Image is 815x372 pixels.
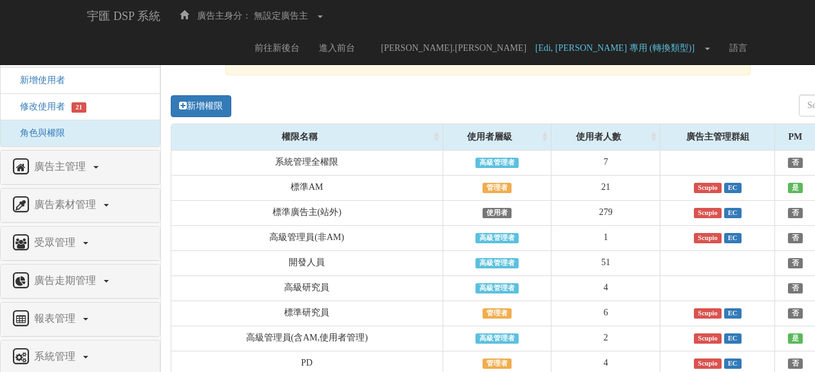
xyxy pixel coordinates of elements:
span: 否 [788,233,803,243]
a: 廣告走期管理 [10,271,150,292]
span: 高級管理者 [475,158,519,168]
td: 高級研究員 [171,275,443,301]
a: 新增使用者 [10,75,65,85]
span: 是 [788,333,803,344]
td: 高級管理員(非AM) [171,225,443,250]
div: 權限名稱 [171,124,443,150]
a: 系統管理 [10,347,150,367]
a: 受眾管理 [10,233,150,254]
td: 21 [551,175,660,200]
span: 廣告主管理 [31,161,92,172]
span: EC [724,308,742,319]
td: 標準AM [171,175,443,200]
span: 否 [788,283,803,293]
div: 廣告主管理群組 [660,124,774,150]
span: 21 [72,102,86,113]
span: 否 [788,308,803,319]
a: 報表管理 [10,309,150,330]
div: PM [775,124,815,150]
td: 279 [551,200,660,225]
span: 是 [788,183,803,193]
td: 高級管理員(含AM,使用者管理) [171,326,443,351]
span: 廣告走期管理 [31,275,102,286]
td: 2 [551,326,660,351]
span: 高級管理者 [475,258,519,268]
span: 廣告主身分： [197,11,251,21]
a: 語言 [720,32,757,64]
span: Scupio [694,358,722,369]
span: 管理者 [483,358,512,369]
span: 否 [788,258,803,268]
span: EC [724,233,742,243]
a: 角色與權限 [10,128,65,138]
a: 前往新後台 [245,32,309,64]
span: 廣告素材管理 [31,199,102,210]
span: EC [724,358,742,369]
span: 高級管理者 [475,333,519,344]
span: Scupio [694,233,722,243]
span: [PERSON_NAME].[PERSON_NAME] [374,43,533,53]
span: 否 [788,208,803,218]
div: 使用者人數 [551,124,660,150]
td: 4 [551,275,660,301]
a: 新增權限 [171,95,231,117]
a: 修改使用者 [10,102,65,111]
a: 廣告素材管理 [10,195,150,216]
td: 開發人員 [171,250,443,275]
td: 系統管理全權限 [171,150,443,175]
div: 使用者層級 [443,124,551,150]
span: Scupio [694,183,722,193]
span: 管理者 [483,183,512,193]
td: 標準廣告主(站外) [171,200,443,225]
a: 廣告主管理 [10,157,150,178]
span: 否 [788,158,803,168]
span: [Edi, [PERSON_NAME] 專用 (轉換類型)] [535,43,701,53]
span: 高級管理者 [475,233,519,243]
span: 使用者 [483,208,512,218]
td: 6 [551,301,660,326]
span: EC [724,333,742,344]
td: 7 [551,150,660,175]
span: 報表管理 [31,313,82,324]
td: 1 [551,225,660,250]
span: Scupio [694,208,722,218]
span: Scupio [694,333,722,344]
td: 標準研究員 [171,301,443,326]
span: 高級管理者 [475,283,519,293]
span: Scupio [694,308,722,319]
span: 否 [788,358,803,369]
a: [PERSON_NAME].[PERSON_NAME] [Edi, [PERSON_NAME] 專用 (轉換類型)] [365,32,719,64]
td: 51 [551,250,660,275]
span: EC [724,183,742,193]
span: 受眾管理 [31,237,82,248]
span: EC [724,208,742,218]
span: 無設定廣告主 [254,11,308,21]
a: 進入前台 [309,32,365,64]
span: 系統管理 [31,351,82,362]
span: 管理者 [483,308,512,319]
